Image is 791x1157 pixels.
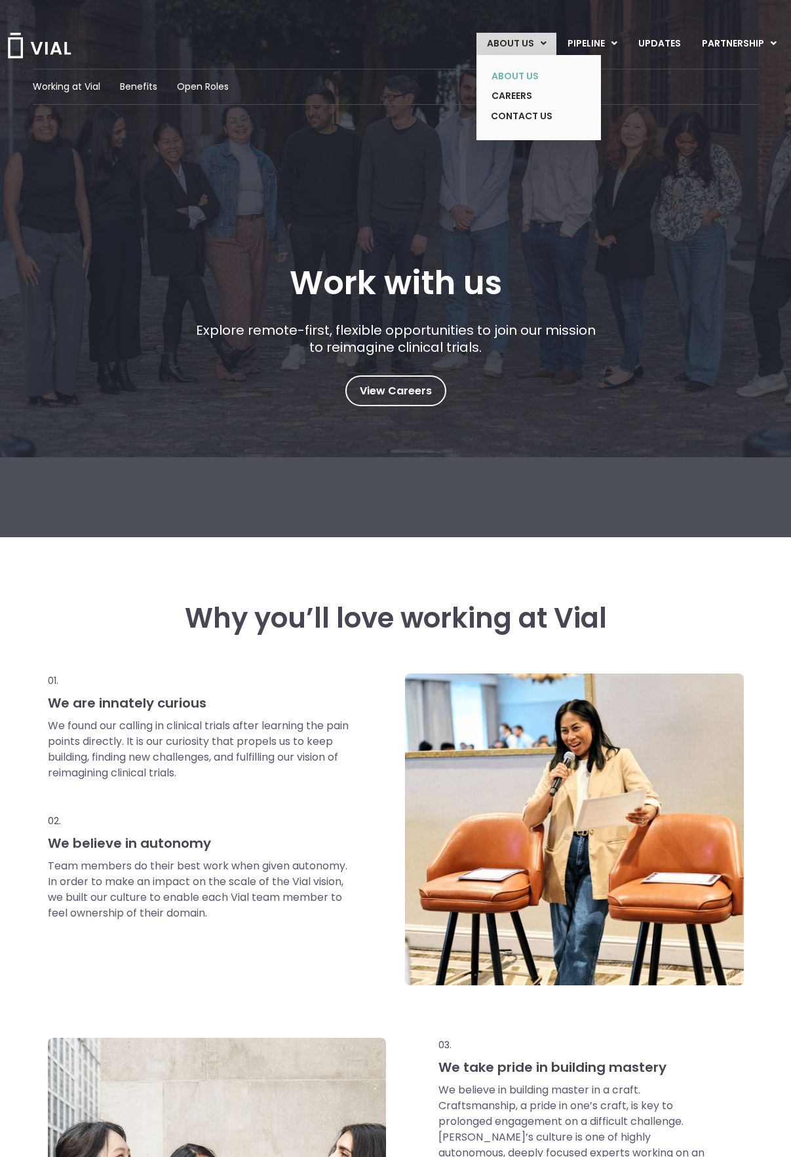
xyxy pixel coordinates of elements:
[360,383,432,400] span: View Careers
[438,1038,705,1052] p: 03.
[405,673,744,985] img: Person presenting holding microphone
[33,80,100,94] a: Working at Vial
[481,86,577,106] a: CAREERS
[191,322,600,356] p: Explore remote-first, flexible opportunities to join our mission to reimagine clinical trials.
[177,80,229,94] a: Open Roles
[557,33,627,55] a: PIPELINEMenu Toggle
[48,718,351,781] p: We found our calling in clinical trials after learning the pain points directly. It is our curios...
[48,603,744,634] h3: Why you’ll love working at Vial
[438,1059,705,1076] h3: We take pride in building mastery
[48,673,351,688] p: 01.
[120,80,157,94] a: Benefits
[48,858,351,921] p: Team members do their best work when given autonomy. In order to make an impact on the scale of t...
[481,66,577,86] a: ABOUT US
[48,694,351,711] h3: We are innately curious
[691,33,787,55] a: PARTNERSHIPMenu Toggle
[476,33,556,55] a: ABOUT USMenu Toggle
[7,33,72,58] img: Vial Logo
[345,375,446,406] a: View Careers
[481,106,577,127] a: CONTACT US
[290,264,502,302] h1: Work with us
[628,33,691,55] a: UPDATES
[48,814,351,828] p: 02.
[48,835,351,852] h3: We believe in autonomy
